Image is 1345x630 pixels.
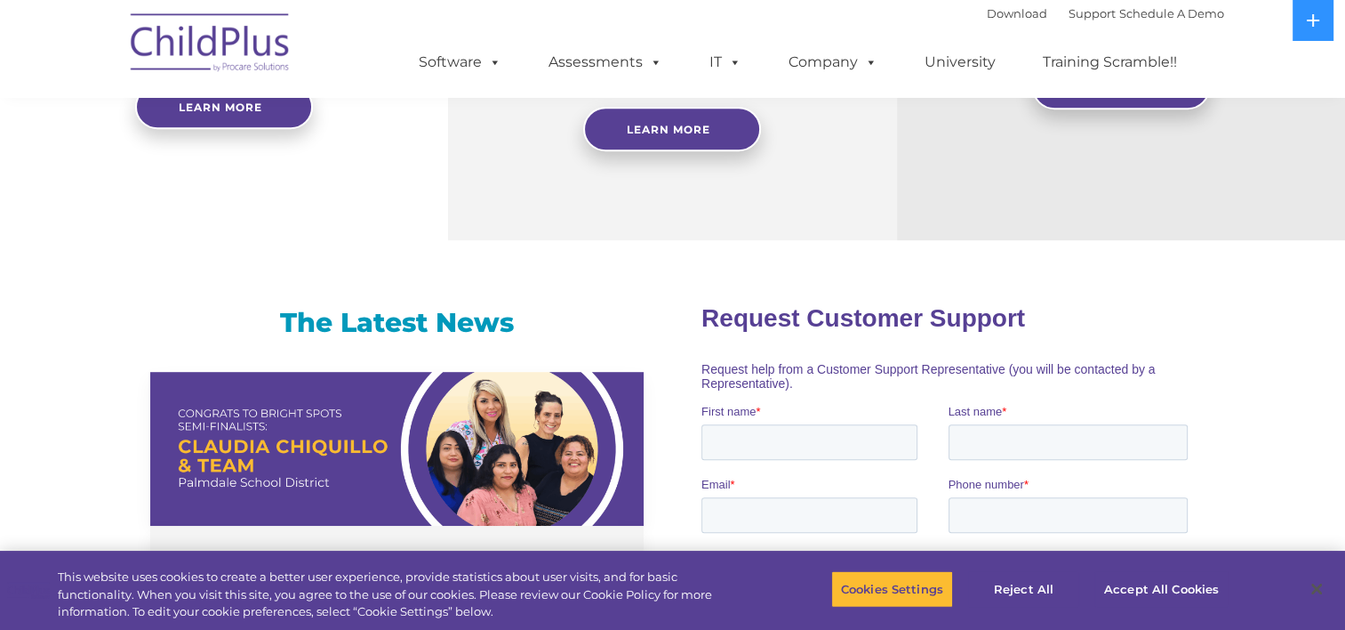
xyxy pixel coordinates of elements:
[987,6,1047,20] a: Download
[1025,44,1195,80] a: Training Scramble!!
[771,44,895,80] a: Company
[583,107,761,151] a: Learn More
[135,85,313,129] a: Learn more
[987,6,1224,20] font: |
[831,570,953,608] button: Cookies Settings
[1119,6,1224,20] a: Schedule A Demo
[627,123,710,136] span: Learn More
[247,117,301,131] span: Last name
[1297,569,1336,609] button: Close
[179,101,262,114] span: Learn more
[692,44,759,80] a: IT
[247,190,323,204] span: Phone number
[968,570,1079,608] button: Reject All
[122,1,300,90] img: ChildPlus by Procare Solutions
[401,44,519,80] a: Software
[1094,570,1229,608] button: Accept All Cookies
[58,569,740,621] div: This website uses cookies to create a better user experience, provide statistics about user visit...
[907,44,1013,80] a: University
[150,305,644,341] h3: The Latest News
[1069,6,1116,20] a: Support
[531,44,680,80] a: Assessments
